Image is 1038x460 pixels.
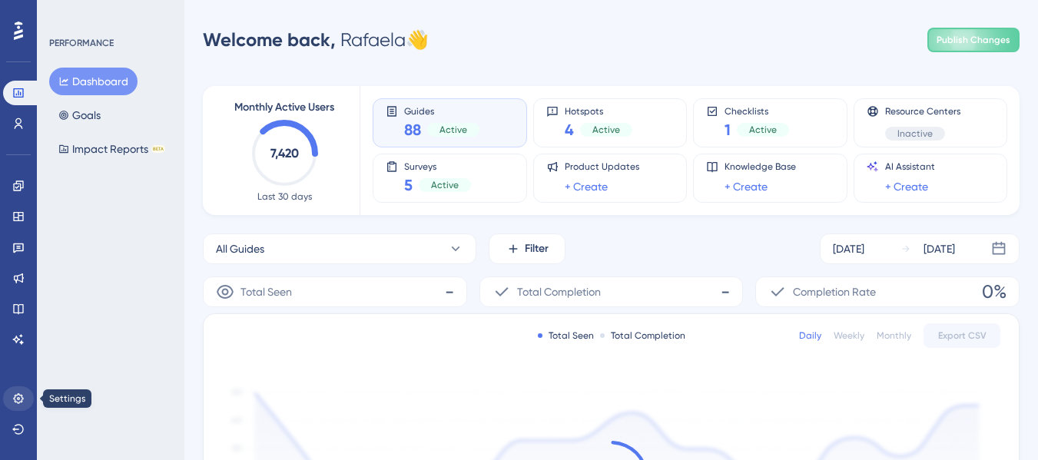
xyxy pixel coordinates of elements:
[938,329,987,342] span: Export CSV
[216,240,264,258] span: All Guides
[924,240,955,258] div: [DATE]
[725,119,731,141] span: 1
[924,323,1000,348] button: Export CSV
[404,161,471,171] span: Surveys
[151,145,165,153] div: BETA
[404,119,421,141] span: 88
[257,190,312,203] span: Last 30 days
[565,177,608,196] a: + Create
[445,280,454,304] span: -
[885,105,960,117] span: Resource Centers
[404,174,413,196] span: 5
[538,329,594,342] div: Total Seen
[749,124,777,136] span: Active
[937,34,1010,46] span: Publish Changes
[49,101,110,129] button: Goals
[49,68,138,95] button: Dashboard
[565,119,574,141] span: 4
[517,283,601,301] span: Total Completion
[203,28,336,51] span: Welcome back,
[203,233,476,264] button: All Guides
[877,329,911,342] div: Monthly
[600,329,685,342] div: Total Completion
[982,280,1006,304] span: 0%
[203,28,429,52] div: Rafaela 👋
[404,105,479,116] span: Guides
[897,127,933,140] span: Inactive
[725,177,768,196] a: + Create
[592,124,620,136] span: Active
[565,161,639,173] span: Product Updates
[725,161,796,173] span: Knowledge Base
[234,98,334,117] span: Monthly Active Users
[525,240,549,258] span: Filter
[834,329,864,342] div: Weekly
[793,283,876,301] span: Completion Rate
[431,179,459,191] span: Active
[927,28,1020,52] button: Publish Changes
[833,240,864,258] div: [DATE]
[439,124,467,136] span: Active
[270,146,299,161] text: 7,420
[49,135,174,163] button: Impact ReportsBETA
[49,37,114,49] div: PERFORMANCE
[885,161,935,173] span: AI Assistant
[489,233,565,264] button: Filter
[721,280,730,304] span: -
[240,283,292,301] span: Total Seen
[725,105,789,116] span: Checklists
[565,105,632,116] span: Hotspots
[885,177,928,196] a: + Create
[799,329,821,342] div: Daily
